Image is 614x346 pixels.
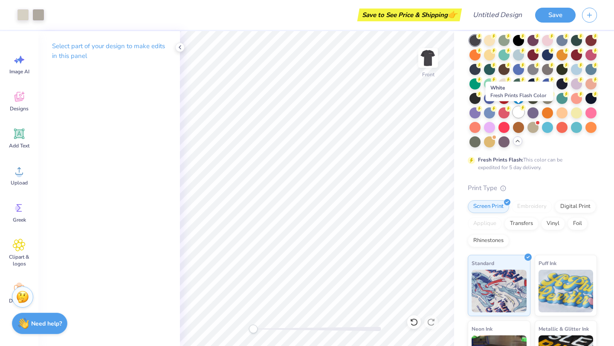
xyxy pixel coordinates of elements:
[541,217,565,230] div: Vinyl
[490,92,546,99] span: Fresh Prints Flash Color
[359,9,460,21] div: Save to See Price & Shipping
[555,200,596,213] div: Digital Print
[52,41,166,61] p: Select part of your design to make edits in this panel
[466,6,529,23] input: Untitled Design
[420,49,437,66] img: Front
[10,105,29,112] span: Designs
[468,217,502,230] div: Applique
[249,325,258,333] div: Accessibility label
[535,8,576,23] button: Save
[422,71,434,78] div: Front
[468,183,597,193] div: Print Type
[9,297,29,304] span: Decorate
[31,320,62,328] strong: Need help?
[13,216,26,223] span: Greek
[504,217,539,230] div: Transfers
[539,270,594,312] img: Puff Ink
[11,179,28,186] span: Upload
[468,234,509,247] div: Rhinestones
[472,259,494,268] span: Standard
[5,254,33,267] span: Clipart & logos
[448,9,457,20] span: 👉
[568,217,588,230] div: Foil
[512,200,552,213] div: Embroidery
[468,200,509,213] div: Screen Print
[478,156,583,171] div: This color can be expedited for 5 day delivery.
[478,156,523,163] strong: Fresh Prints Flash:
[539,259,556,268] span: Puff Ink
[9,68,29,75] span: Image AI
[486,82,553,101] div: White
[539,324,589,333] span: Metallic & Glitter Ink
[9,142,29,149] span: Add Text
[472,324,492,333] span: Neon Ink
[472,270,527,312] img: Standard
